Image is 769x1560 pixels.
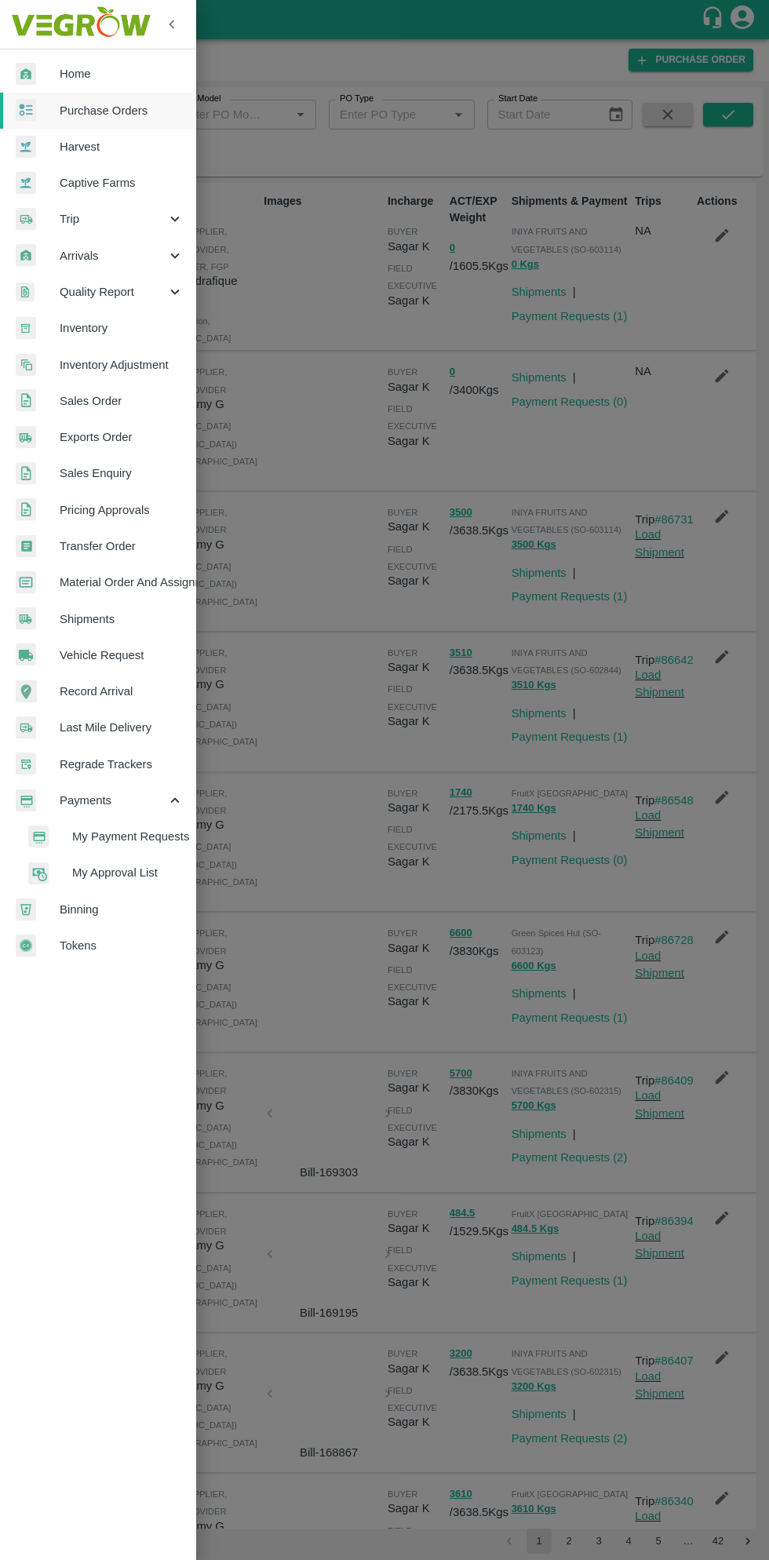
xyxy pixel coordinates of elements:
[16,753,36,775] img: whTracker
[60,428,184,446] span: Exports Order
[60,574,184,591] span: Material Order And Assignment
[16,898,36,920] img: bin
[16,317,36,340] img: whInventory
[16,789,36,812] img: payment
[16,426,36,449] img: shipments
[60,210,166,228] span: Trip
[16,680,37,702] img: recordArrival
[60,356,184,374] span: Inventory Adjustment
[60,611,184,628] span: Shipments
[60,392,184,410] span: Sales Order
[60,937,184,954] span: Tokens
[16,571,36,594] img: centralMaterial
[16,63,36,86] img: whArrival
[60,319,184,337] span: Inventory
[16,643,36,666] img: vehicle
[16,208,36,231] img: delivery
[60,719,184,736] span: Last Mile Delivery
[16,171,36,195] img: harvest
[60,102,184,119] span: Purchase Orders
[16,462,36,485] img: sales
[60,465,184,482] span: Sales Enquiry
[28,826,49,848] img: payment
[72,864,184,881] span: My Approval List
[60,538,184,555] span: Transfer Order
[60,501,184,519] span: Pricing Approvals
[60,283,166,301] span: Quality Report
[16,244,36,267] img: whArrival
[16,716,36,739] img: delivery
[60,901,184,918] span: Binning
[72,828,184,845] span: My Payment Requests
[60,647,184,664] span: Vehicle Request
[60,756,184,773] span: Regrade Trackers
[16,135,36,159] img: harvest
[60,174,184,191] span: Captive Farms
[28,862,49,885] img: approval
[16,607,36,630] img: shipments
[60,792,166,809] span: Payments
[16,535,36,558] img: whTransfer
[60,65,184,82] span: Home
[16,353,36,376] img: inventory
[13,855,196,891] a: approvalMy Approval List
[60,138,184,155] span: Harvest
[16,498,36,521] img: sales
[16,99,36,122] img: reciept
[16,935,36,957] img: tokens
[60,247,166,264] span: Arrivals
[13,818,196,855] a: paymentMy Payment Requests
[16,389,36,412] img: sales
[16,282,35,302] img: qualityReport
[60,683,184,700] span: Record Arrival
